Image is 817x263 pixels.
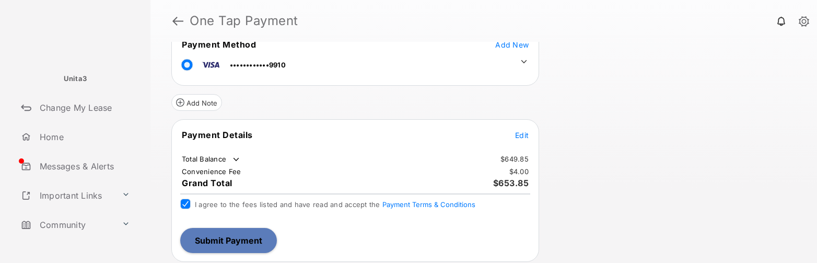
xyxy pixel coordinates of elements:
[180,228,277,253] button: Submit Payment
[17,124,150,150] a: Home
[515,130,529,140] button: Edit
[515,131,529,140] span: Edit
[17,154,150,179] a: Messages & Alerts
[17,95,150,120] a: Change My Lease
[195,200,475,209] span: I agree to the fees listed and have read and accept the
[181,154,241,165] td: Total Balance
[182,39,256,50] span: Payment Method
[181,167,242,176] td: Convenience Fee
[495,40,529,49] span: Add New
[182,178,232,188] span: Grand Total
[382,200,475,209] button: I agree to the fees listed and have read and accept the
[190,15,298,27] strong: One Tap Payment
[182,130,253,140] span: Payment Details
[500,154,529,164] td: $649.85
[509,167,529,176] td: $4.00
[17,183,118,208] a: Important Links
[64,74,87,84] p: Unita3
[171,94,222,111] button: Add Note
[230,61,286,69] span: ••••••••••••9910
[495,39,529,50] button: Add New
[17,212,118,237] a: Community
[493,178,529,188] span: $653.85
